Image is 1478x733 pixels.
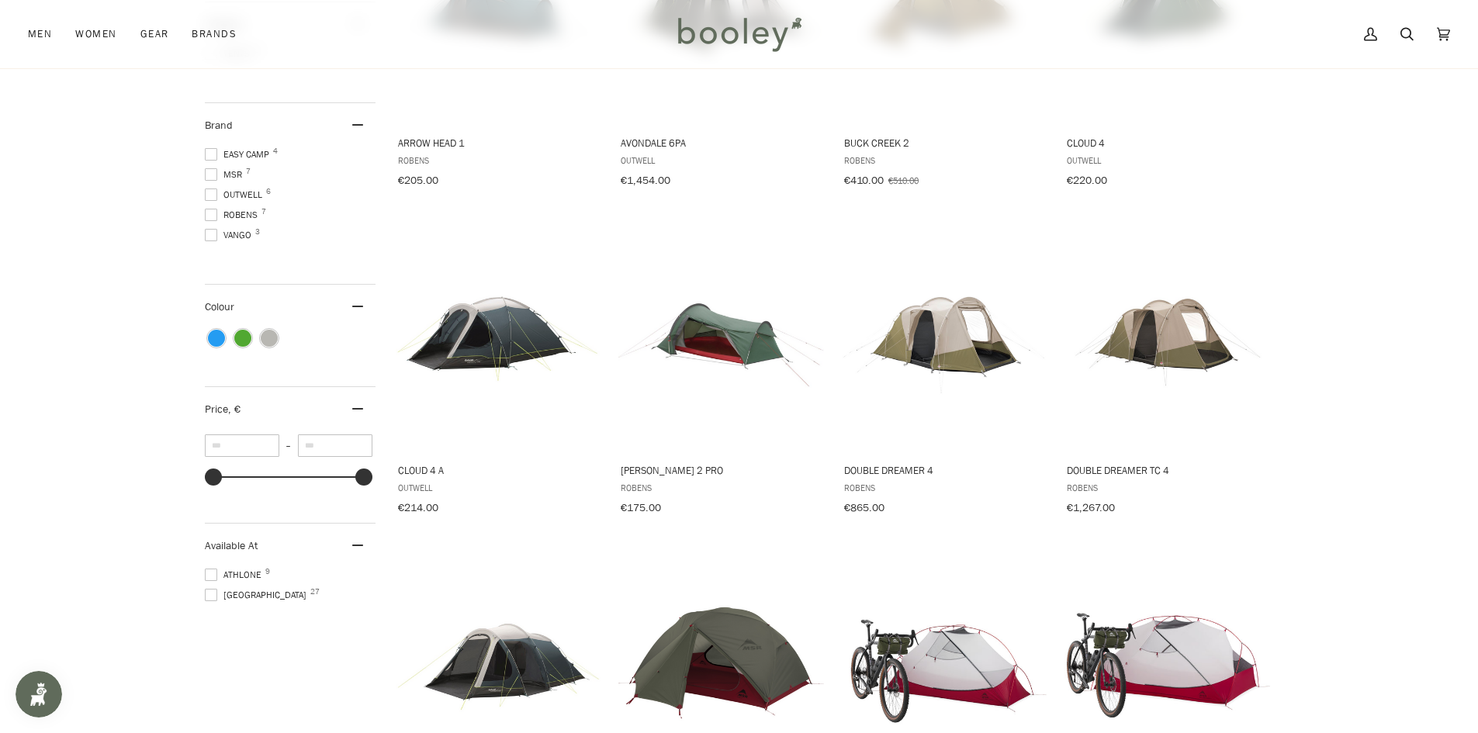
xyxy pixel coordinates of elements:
[205,188,267,202] span: Outwell
[234,330,251,347] span: Colour: Green
[205,434,279,457] input: Minimum value
[273,147,278,155] span: 4
[246,168,251,175] span: 7
[396,219,601,520] a: Cloud 4 A
[1067,481,1268,494] span: Robens
[1067,154,1268,167] span: Outwell
[398,154,599,167] span: Robens
[844,463,1045,477] span: Double Dreamer 4
[205,208,262,222] span: Robens
[255,228,260,236] span: 3
[1064,219,1270,520] a: Double Dreamer TC 4
[228,402,241,417] span: , €
[205,147,274,161] span: Easy Camp
[1067,500,1115,515] span: €1,267.00
[671,12,807,57] img: Booley
[1067,463,1268,477] span: Double Dreamer TC 4
[398,500,438,515] span: €214.00
[398,136,599,150] span: Arrow Head 1
[205,228,256,242] span: Vango
[1067,136,1268,150] span: Cloud 4
[621,481,822,494] span: Robens
[398,481,599,494] span: Outwell
[844,500,884,515] span: €865.00
[261,208,266,216] span: 7
[205,402,241,417] span: Price
[205,299,246,314] span: Colour
[396,233,601,438] img: Outwell Cloud 4 - Booley Galway
[621,136,822,150] span: Avondale 6PA
[205,588,311,602] span: [GEOGRAPHIC_DATA]
[208,330,225,347] span: Colour: Blue
[621,463,822,477] span: [PERSON_NAME] 2 Pro
[621,500,661,515] span: €175.00
[842,219,1047,520] a: Double Dreamer 4
[192,26,237,42] span: Brands
[28,26,52,42] span: Men
[205,568,266,582] span: Athlone
[888,174,919,187] span: €510.00
[265,568,270,576] span: 9
[398,463,599,477] span: Cloud 4 A
[621,154,822,167] span: Outwell
[398,173,438,188] span: €205.00
[842,233,1047,438] img: Robens Double Dreamer 4 Sand / Green - Booley Galway
[310,588,320,596] span: 27
[261,330,278,347] span: Colour: Grey
[844,173,884,188] span: €410.00
[16,671,62,717] iframe: Button to open loyalty program pop-up
[205,118,233,133] span: Brand
[140,26,169,42] span: Gear
[298,434,372,457] input: Maximum value
[618,233,824,438] img: Robens Cress 2 Pro Green - Booley Galway
[844,481,1045,494] span: Robens
[205,168,247,182] span: MSR
[618,219,824,520] a: Cress 2 Pro
[205,538,258,553] span: Available At
[279,439,298,452] span: –
[75,26,116,42] span: Women
[844,154,1045,167] span: Robens
[1067,173,1107,188] span: €220.00
[1064,233,1270,438] img: Robens Double Dreamer TC 4 - Booley Galway
[266,188,271,195] span: 6
[621,173,670,188] span: €1,454.00
[844,136,1045,150] span: Buck Creek 2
